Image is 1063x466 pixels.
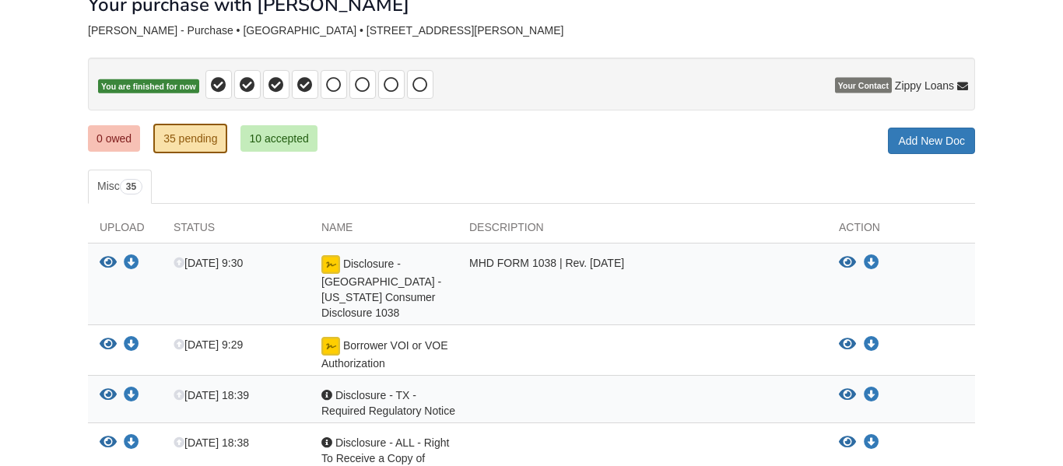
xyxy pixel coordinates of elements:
[100,337,117,353] button: View Borrower VOI or VOE Authorization
[100,255,117,272] button: View Disclosure - TX - Texas Consumer Disclosure 1038
[100,387,117,404] button: View Disclosure - TX - Required Regulatory Notice
[240,125,317,152] a: 10 accepted
[321,258,441,319] span: Disclosure - [GEOGRAPHIC_DATA] - [US_STATE] Consumer Disclosure 1038
[310,219,458,243] div: Name
[321,389,455,417] span: Disclosure - TX - Required Regulatory Notice
[895,78,954,93] span: Zippy Loans
[321,255,340,274] img: Document fully signed
[888,128,975,154] a: Add New Doc
[835,78,892,93] span: Your Contact
[174,436,249,449] span: [DATE] 18:38
[124,437,139,450] a: Download Disclosure - ALL - Right To Receive a Copy of Appraisals
[827,219,975,243] div: Action
[88,219,162,243] div: Upload
[174,338,243,351] span: [DATE] 9:29
[153,124,227,153] a: 35 pending
[174,389,249,401] span: [DATE] 18:39
[864,436,879,449] a: Download Disclosure - ALL - Right To Receive a Copy of Appraisals
[839,337,856,352] button: View Borrower VOI or VOE Authorization
[124,390,139,402] a: Download Disclosure - TX - Required Regulatory Notice
[124,258,139,270] a: Download Disclosure - TX - Texas Consumer Disclosure 1038
[864,257,879,269] a: Download Disclosure - TX - Texas Consumer Disclosure 1038
[88,125,140,152] a: 0 owed
[100,435,117,451] button: View Disclosure - ALL - Right To Receive a Copy of Appraisals
[864,338,879,351] a: Download Borrower VOI or VOE Authorization
[839,255,856,271] button: View Disclosure - TX - Texas Consumer Disclosure 1038
[458,255,827,321] div: MHD FORM 1038 | Rev. [DATE]
[88,24,975,37] div: [PERSON_NAME] - Purchase • [GEOGRAPHIC_DATA] • [STREET_ADDRESS][PERSON_NAME]
[124,339,139,352] a: Download Borrower VOI or VOE Authorization
[120,179,142,194] span: 35
[88,170,152,204] a: Misc
[162,219,310,243] div: Status
[321,337,340,356] img: Document fully signed
[839,387,856,403] button: View Disclosure - TX - Required Regulatory Notice
[98,79,199,94] span: You are finished for now
[864,389,879,401] a: Download Disclosure - TX - Required Regulatory Notice
[458,219,827,243] div: Description
[839,435,856,450] button: View Disclosure - ALL - Right To Receive a Copy of Appraisals
[174,257,243,269] span: [DATE] 9:30
[321,339,447,370] span: Borrower VOI or VOE Authorization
